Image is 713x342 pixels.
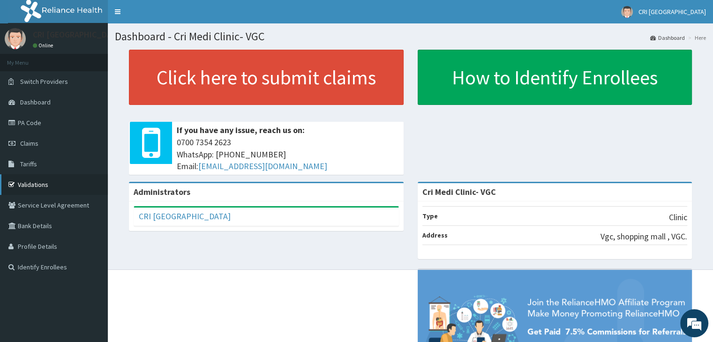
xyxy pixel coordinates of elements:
a: Click here to submit claims [129,50,404,105]
b: If you have any issue, reach us on: [177,125,305,135]
li: Here [686,34,706,42]
span: We're online! [54,108,129,203]
b: Type [422,212,438,220]
img: d_794563401_company_1708531726252_794563401 [17,47,38,70]
span: 0700 7354 2623 WhatsApp: [PHONE_NUMBER] Email: [177,136,399,172]
img: User Image [5,28,26,49]
a: CRI [GEOGRAPHIC_DATA] [139,211,231,222]
span: Switch Providers [20,77,68,86]
strong: Cri Medi Clinic- VGC [422,186,496,197]
span: CRI [GEOGRAPHIC_DATA] [638,7,706,16]
img: User Image [621,6,633,18]
b: Administrators [134,186,190,197]
textarea: Type your message and hit 'Enter' [5,236,179,269]
a: [EMAIL_ADDRESS][DOMAIN_NAME] [198,161,327,171]
span: Dashboard [20,98,51,106]
h1: Dashboard - Cri Medi Clinic- VGC [115,30,706,43]
a: Dashboard [650,34,685,42]
a: Online [33,42,55,49]
span: Tariffs [20,160,37,168]
div: Minimize live chat window [154,5,176,27]
span: Claims [20,139,38,148]
p: CRI [GEOGRAPHIC_DATA] [33,30,124,39]
p: Vgc, shopping mall , VGC. [600,230,687,243]
p: Clinic [669,211,687,223]
a: How to Identify Enrollees [418,50,692,105]
b: Address [422,231,448,239]
div: Chat with us now [49,52,158,65]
